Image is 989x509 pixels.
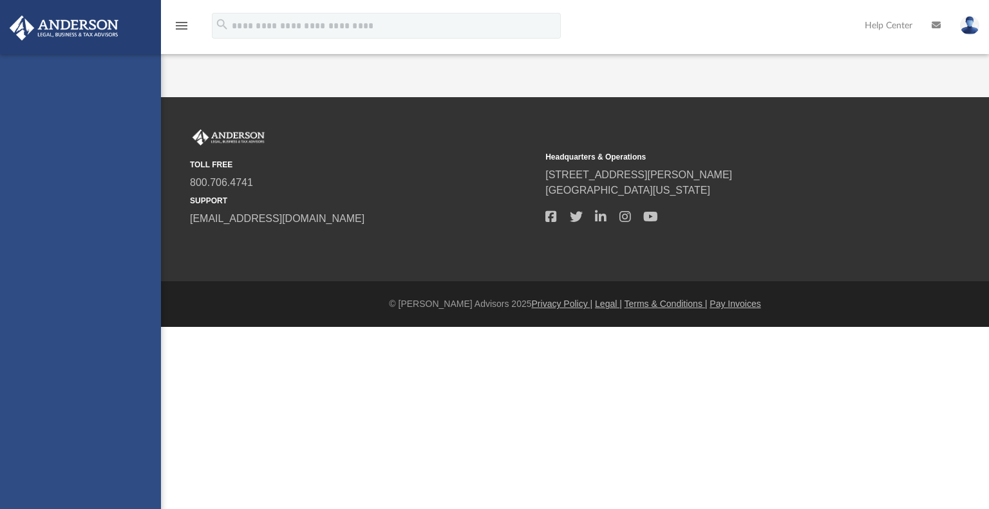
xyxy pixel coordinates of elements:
i: menu [174,18,189,33]
a: Legal | [595,299,622,309]
a: Terms & Conditions | [625,299,708,309]
div: © [PERSON_NAME] Advisors 2025 [161,297,989,311]
a: Pay Invoices [710,299,760,309]
img: Anderson Advisors Platinum Portal [190,129,267,146]
a: Privacy Policy | [532,299,593,309]
a: menu [174,24,189,33]
small: TOLL FREE [190,159,536,171]
a: [EMAIL_ADDRESS][DOMAIN_NAME] [190,213,364,224]
a: 800.706.4741 [190,177,253,188]
small: SUPPORT [190,195,536,207]
a: [STREET_ADDRESS][PERSON_NAME] [545,169,732,180]
img: User Pic [960,16,979,35]
a: [GEOGRAPHIC_DATA][US_STATE] [545,185,710,196]
img: Anderson Advisors Platinum Portal [6,15,122,41]
i: search [215,17,229,32]
small: Headquarters & Operations [545,151,892,163]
